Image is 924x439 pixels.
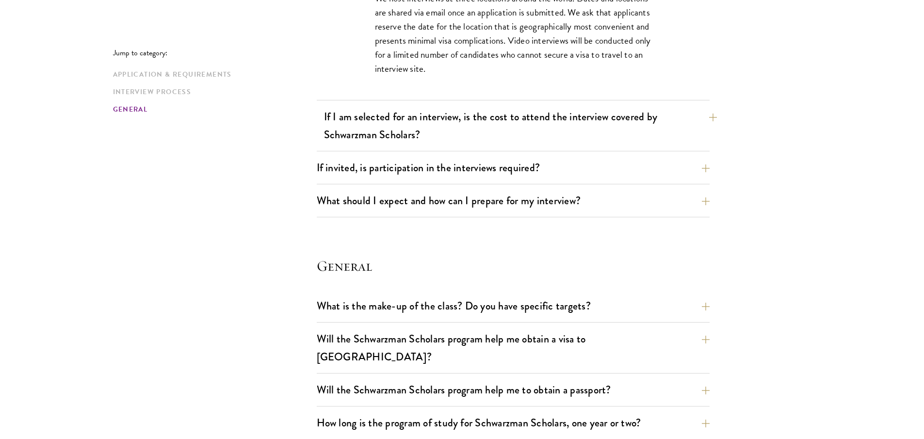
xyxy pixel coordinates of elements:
a: Interview Process [113,87,311,97]
h4: General [317,256,710,276]
a: General [113,104,311,114]
button: If I am selected for an interview, is the cost to attend the interview covered by Schwarzman Scho... [324,106,717,146]
button: What should I expect and how can I prepare for my interview? [317,190,710,211]
button: Will the Schwarzman Scholars program help me obtain a visa to [GEOGRAPHIC_DATA]? [317,328,710,368]
p: Jump to category: [113,49,317,57]
button: Will the Schwarzman Scholars program help me to obtain a passport? [317,379,710,401]
button: What is the make-up of the class? Do you have specific targets? [317,295,710,317]
button: If invited, is participation in the interviews required? [317,157,710,179]
a: Application & Requirements [113,69,311,80]
button: How long is the program of study for Schwarzman Scholars, one year or two? [317,412,710,434]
